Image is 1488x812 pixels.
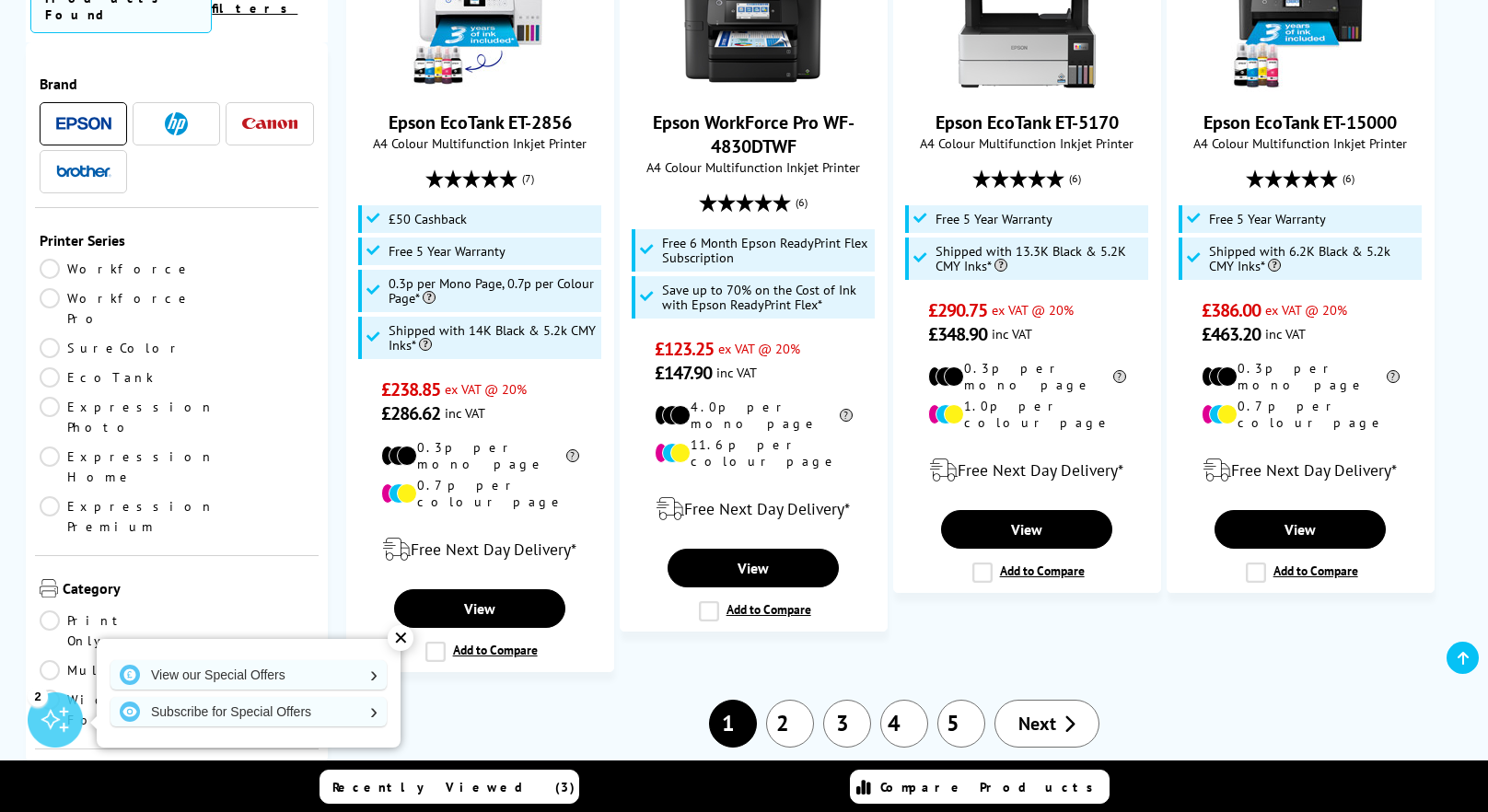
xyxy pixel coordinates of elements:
a: Brother [56,160,111,183]
span: £348.90 [928,322,988,346]
li: 0.3p per mono page [381,439,579,472]
span: Save up to 70% on the Cost of Ink with Epson ReadyPrint Flex* [662,283,870,312]
div: 2 [28,686,48,706]
a: Epson WorkForce Pro WF-4830DTWF [653,110,854,158]
a: Epson EcoTank ET-2856 [411,77,549,96]
span: £123.25 [655,337,715,361]
span: Recently Viewed (3) [332,779,575,795]
span: inc VAT [445,404,485,422]
div: ✕ [388,625,413,651]
a: Expression Premium [40,496,215,537]
a: Recently Viewed (3) [320,770,579,804]
li: 0.7p per colour page [1202,398,1400,431]
a: Epson EcoTank ET-2856 [389,110,572,134]
a: View [394,589,565,628]
span: £147.90 [655,361,713,385]
li: 0.3p per mono page [1202,360,1400,393]
span: A4 Colour Multifunction Inkjet Printer [356,134,604,152]
a: EcoTank [40,367,177,388]
span: A4 Colour Multifunction Inkjet Printer [1177,134,1424,152]
a: SureColor [40,338,183,358]
a: Epson EcoTank ET-5170 [936,110,1119,134]
img: HP [165,112,188,135]
span: £50 Cashback [389,212,467,226]
div: modal_delivery [356,524,604,575]
span: Free 5 Year Warranty [936,212,1052,226]
li: 0.3p per mono page [928,360,1126,393]
a: View [941,510,1112,549]
a: Epson WorkForce Pro WF-4830DTWF [684,77,822,96]
a: HP [149,112,204,135]
span: (6) [1343,161,1354,196]
a: Workforce Pro [40,288,192,329]
span: Compare Products [880,779,1103,795]
span: Shipped with 14K Black & 5.2k CMY Inks* [389,323,597,353]
span: Category [63,579,314,601]
label: Add to Compare [1246,563,1358,583]
span: ex VAT @ 20% [992,301,1074,319]
span: Shipped with 13.3K Black & 5.2K CMY Inks* [936,244,1144,273]
label: Add to Compare [972,563,1085,583]
a: Epson EcoTank ET-5170 [958,77,1096,96]
span: ex VAT @ 20% [1265,301,1347,319]
span: £463.20 [1202,322,1261,346]
div: modal_delivery [1177,445,1424,496]
div: modal_delivery [630,483,878,535]
span: £386.00 [1202,298,1261,322]
a: Epson [56,112,111,135]
a: Next [994,700,1099,748]
a: Compare Products [850,770,1110,804]
li: 1.0p per colour page [928,398,1126,431]
a: Subscribe for Special Offers [110,697,387,726]
span: (6) [796,185,808,220]
a: View [1215,510,1386,549]
span: Free 5 Year Warranty [1209,212,1326,226]
span: Brand [40,75,314,93]
span: Printer Series [40,231,314,249]
span: 0.3p per Mono Page, 0.7p per Colour Page* [389,276,597,306]
span: Free 6 Month Epson ReadyPrint Flex Subscription [662,236,870,265]
a: Expression Photo [40,397,215,437]
div: modal_delivery [903,445,1151,496]
a: View our Special Offers [110,660,387,690]
span: ex VAT @ 20% [718,340,800,357]
a: Canon [242,112,297,135]
span: inc VAT [992,325,1032,342]
a: 3 [823,700,871,748]
a: Workforce [40,259,192,279]
img: Category [40,579,58,597]
a: Epson EcoTank ET-15000 [1231,77,1369,96]
span: inc VAT [1265,325,1306,342]
span: Shipped with 6.2K Black & 5.2k CMY Inks* [1209,244,1417,273]
a: Print Only [40,610,177,651]
span: A4 Colour Multifunction Inkjet Printer [630,158,878,176]
img: Canon [242,118,297,130]
a: 5 [937,700,985,748]
span: ex VAT @ 20% [445,380,527,398]
span: £290.75 [928,298,988,322]
span: £238.85 [381,377,441,401]
span: Next [1018,712,1056,736]
a: 2 [766,700,814,748]
img: Brother [56,165,111,178]
li: 4.0p per mono page [655,399,853,432]
span: (6) [1069,161,1081,196]
li: 11.6p per colour page [655,436,853,470]
span: Free 5 Year Warranty [389,244,506,259]
a: Multifunction [40,660,240,680]
label: Add to Compare [425,642,538,662]
label: Add to Compare [699,601,811,621]
img: Epson [56,117,111,131]
span: £286.62 [381,401,441,425]
a: Epson EcoTank ET-15000 [1203,110,1397,134]
a: 4 [880,700,928,748]
span: (7) [522,161,534,196]
span: inc VAT [716,364,757,381]
li: 0.7p per colour page [381,477,579,510]
a: View [668,549,839,587]
span: A4 Colour Multifunction Inkjet Printer [903,134,1151,152]
a: Expression Home [40,447,215,487]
